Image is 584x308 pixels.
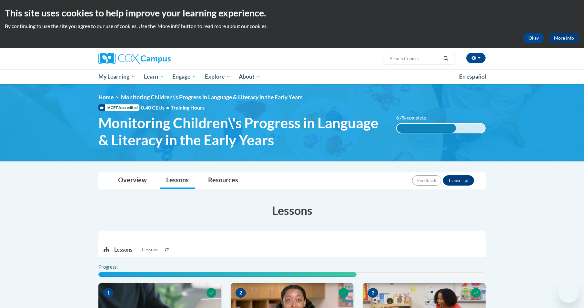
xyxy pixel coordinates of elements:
a: My Learning [94,69,140,84]
a: Resources [202,172,245,189]
img: Cox Campus [98,53,171,64]
span: My Learning [98,73,136,81]
span: 2 [236,288,246,298]
div: 67% complete [397,124,456,133]
span: Monitoring Children\'s Progress in Language & Literacy in the Early Years [121,94,303,101]
a: Learn [140,69,168,84]
span: Lessons [142,246,158,253]
a: Cox Campus [98,53,221,64]
label: 67% complete [396,114,433,121]
button: Account Settings [466,53,486,63]
button: Okay [523,33,544,43]
h2: This site uses cookies to help improve your learning experience. [5,6,579,19]
span: IACET Accredited [98,104,139,111]
iframe: Button to launch messaging window [558,282,579,303]
h3: Lessons [98,202,486,218]
p: By continuing to use the site you agree to our use of cookies. Use the ‘More info’ button to read... [5,23,579,30]
span: • [166,104,169,111]
span: Engage [172,73,196,81]
a: Lessons [160,172,195,189]
span: Monitoring Children\'s Progress in Language & Literacy in the Early Years [98,114,387,149]
p: Lessons [114,246,132,253]
span: Learn [144,73,164,81]
a: Home [98,94,114,101]
span: Training Hours [171,104,205,111]
button: Transcript [443,175,474,186]
div: Main menu [89,69,495,84]
a: En español [455,70,490,83]
input: Search Courses [389,55,441,63]
span: Explore [205,73,231,81]
button: Feedback [412,175,441,186]
a: Explore [201,69,235,84]
a: Overview [112,172,153,189]
span: 3 [368,288,378,298]
button: Search [441,55,451,63]
a: About [235,69,265,84]
a: Engage [168,69,201,84]
span: About [239,73,261,81]
span: 0.40 CEUs [141,104,171,111]
span: En español [459,73,486,80]
span: 1 [103,288,114,298]
a: More Info [549,33,579,43]
label: Progress: [98,264,136,271]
